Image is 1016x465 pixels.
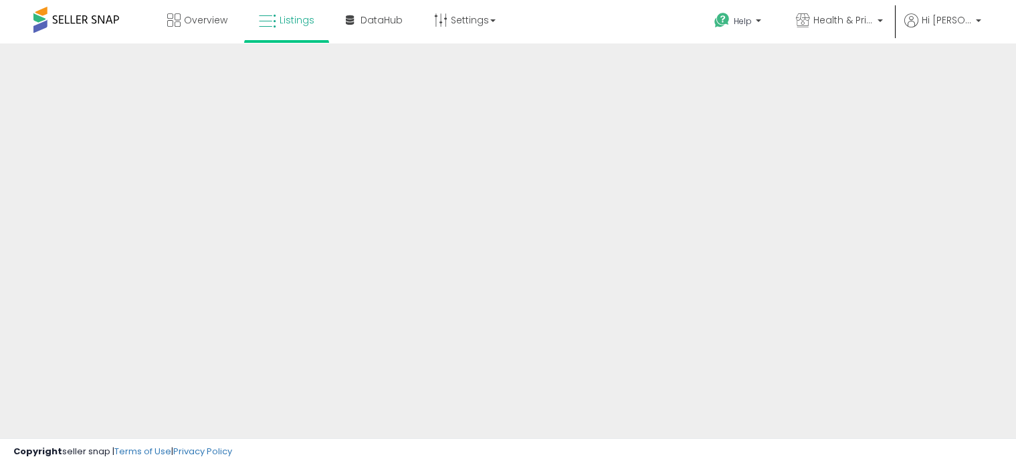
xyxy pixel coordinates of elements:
[13,446,232,458] div: seller snap | |
[361,13,403,27] span: DataHub
[704,2,775,43] a: Help
[734,15,752,27] span: Help
[280,13,314,27] span: Listings
[114,445,171,458] a: Terms of Use
[714,12,730,29] i: Get Help
[904,13,981,43] a: Hi [PERSON_NAME]
[13,445,62,458] strong: Copyright
[813,13,874,27] span: Health & Prime
[184,13,227,27] span: Overview
[922,13,972,27] span: Hi [PERSON_NAME]
[173,445,232,458] a: Privacy Policy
